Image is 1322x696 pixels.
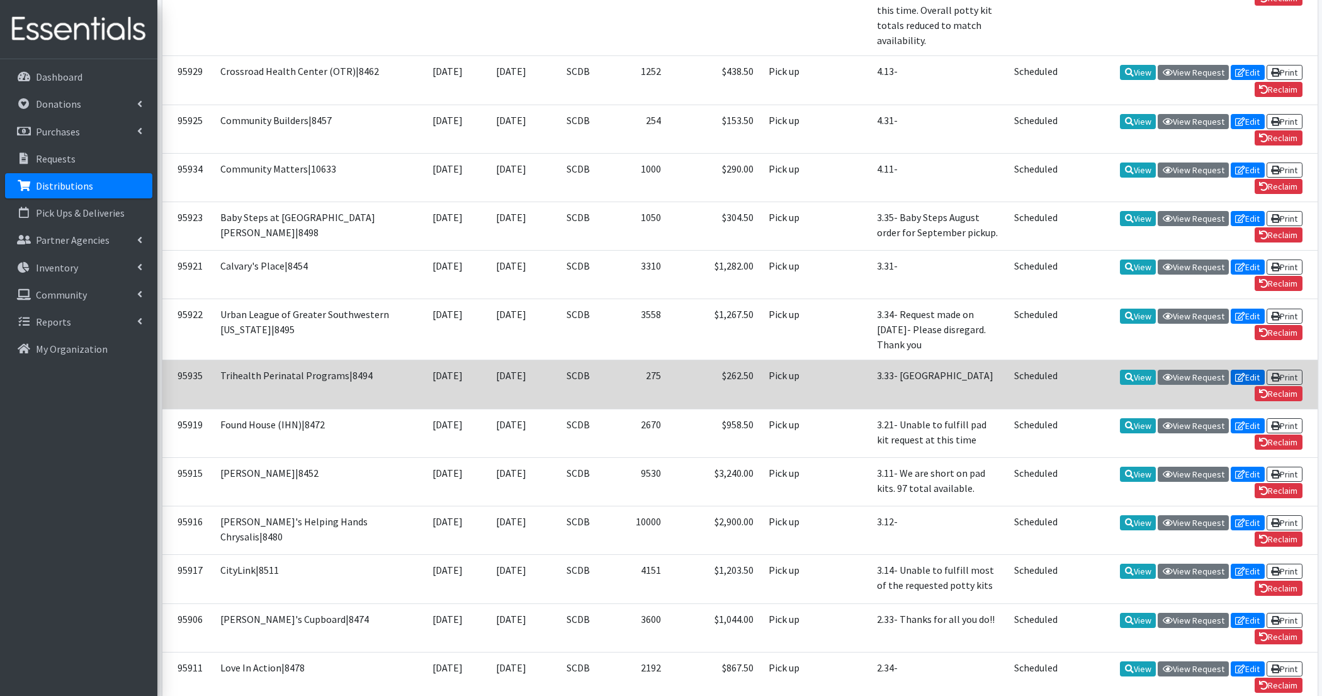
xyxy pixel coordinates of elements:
img: HumanEssentials [5,8,152,50]
a: Reclaim [1255,179,1302,194]
a: View [1120,65,1156,80]
td: 1252 [619,56,669,105]
td: $1,203.50 [669,555,761,603]
td: Crossroad Health Center (OTR)|8462 [213,56,425,105]
td: Community Matters|10633 [213,153,425,202]
a: Print [1267,163,1302,178]
a: Print [1267,114,1302,129]
td: 95925 [162,105,213,153]
td: Pick up [761,603,814,652]
a: Edit [1231,515,1265,530]
a: Edit [1231,211,1265,226]
td: [DATE] [489,251,559,299]
a: View [1120,260,1156,275]
td: 95923 [162,202,213,250]
td: Scheduled [1007,506,1065,555]
a: View [1120,163,1156,178]
td: Pick up [761,105,814,153]
td: 3.33- [GEOGRAPHIC_DATA] [869,360,1007,409]
td: 95929 [162,56,213,105]
td: $958.50 [669,409,761,457]
td: SCDB [559,360,619,409]
td: Scheduled [1007,555,1065,603]
td: $153.50 [669,105,761,153]
td: $304.50 [669,202,761,250]
a: Dashboard [5,64,152,89]
a: Edit [1231,260,1265,275]
td: 3.21- Unable to fulfill pad kit request at this time [869,409,1007,457]
td: Scheduled [1007,603,1065,652]
td: $1,044.00 [669,603,761,652]
td: Scheduled [1007,56,1065,105]
td: Pick up [761,251,814,299]
a: Edit [1231,309,1265,324]
td: 95919 [162,409,213,457]
td: CityLink|8511 [213,555,425,603]
td: 95921 [162,251,213,299]
a: View Request [1158,370,1229,385]
td: SCDB [559,105,619,153]
a: Print [1267,309,1302,324]
td: Pick up [761,555,814,603]
td: [DATE] [489,506,559,555]
td: [DATE] [425,299,489,360]
a: View Request [1158,114,1229,129]
a: Edit [1231,370,1265,385]
a: View Request [1158,515,1229,530]
td: 3.14- Unable to fulfill most of the requested potty kits [869,555,1007,603]
td: $438.50 [669,56,761,105]
td: [DATE] [425,457,489,506]
td: [PERSON_NAME]'s Cupboard|8474 [213,603,425,652]
a: Print [1267,370,1302,385]
a: View Request [1158,613,1229,628]
a: View Request [1158,418,1229,433]
td: [DATE] [425,56,489,105]
td: 254 [619,105,669,153]
a: Edit [1231,163,1265,178]
td: 3.12- [869,506,1007,555]
p: Purchases [36,125,80,138]
td: [PERSON_NAME]'s Helping Hands Chrysalis|8480 [213,506,425,555]
td: [DATE] [489,153,559,202]
a: View [1120,418,1156,433]
td: $1,267.50 [669,299,761,360]
td: 2670 [619,409,669,457]
td: [DATE] [489,56,559,105]
a: Edit [1231,418,1265,433]
a: View [1120,114,1156,129]
td: Found House (IHN)|8472 [213,409,425,457]
a: Edit [1231,65,1265,80]
td: 3310 [619,251,669,299]
td: Scheduled [1007,105,1065,153]
a: Print [1267,418,1302,433]
a: Reclaim [1255,227,1302,242]
td: SCDB [559,409,619,457]
a: Reclaim [1255,483,1302,498]
p: Pick Ups & Deliveries [36,207,125,219]
a: Print [1267,564,1302,579]
td: Pick up [761,506,814,555]
td: [DATE] [425,603,489,652]
a: Partner Agencies [5,227,152,253]
td: SCDB [559,555,619,603]
a: Print [1267,65,1302,80]
a: View Request [1158,309,1229,324]
a: View [1120,661,1156,676]
td: Scheduled [1007,251,1065,299]
td: [DATE] [425,506,489,555]
a: View [1120,564,1156,579]
p: Reports [36,316,71,328]
td: Community Builders|8457 [213,105,425,153]
a: Edit [1231,467,1265,482]
a: Reclaim [1255,581,1302,596]
td: Baby Steps at [GEOGRAPHIC_DATA][PERSON_NAME]|8498 [213,202,425,250]
td: 3.35- Baby Steps August order for September pickup. [869,202,1007,250]
td: Pick up [761,56,814,105]
td: 1050 [619,202,669,250]
td: [DATE] [489,457,559,506]
td: SCDB [559,603,619,652]
td: 3558 [619,299,669,360]
td: 9530 [619,457,669,506]
a: Reclaim [1255,130,1302,145]
a: Distributions [5,173,152,198]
